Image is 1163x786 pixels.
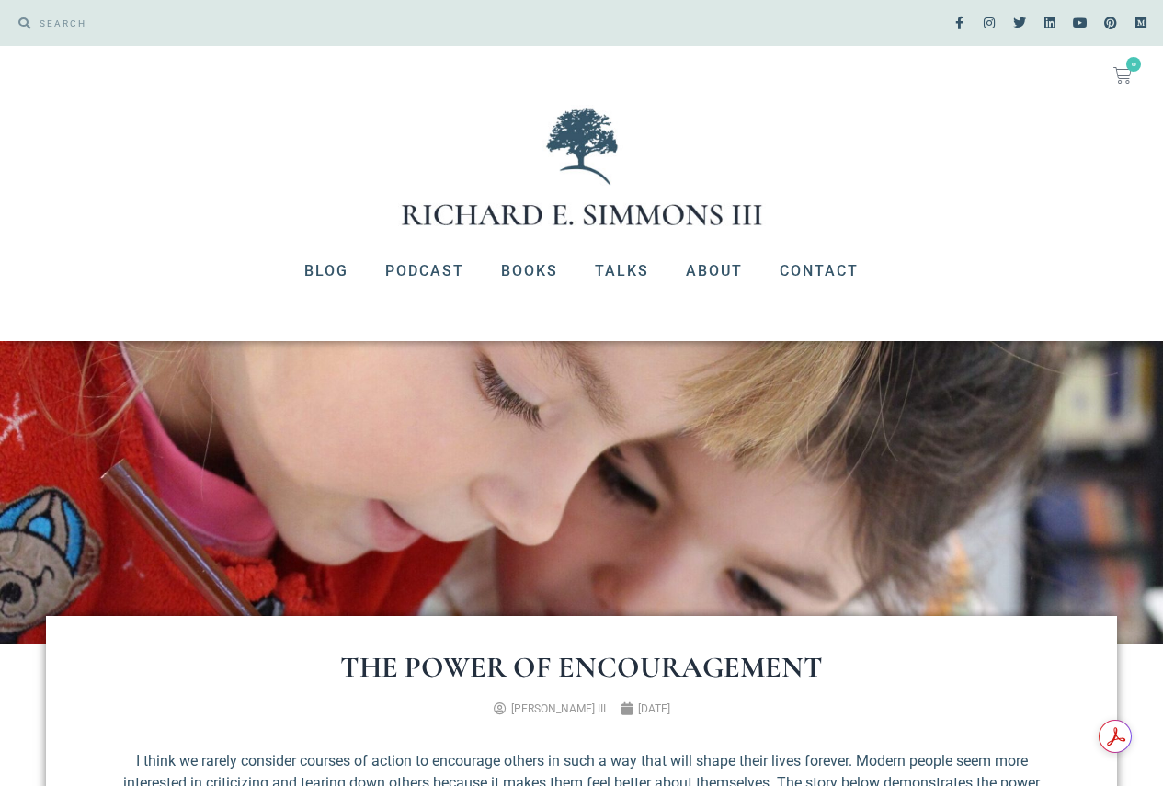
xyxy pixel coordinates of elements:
[638,702,670,715] time: [DATE]
[621,701,670,717] a: [DATE]
[286,247,367,295] a: Blog
[511,702,606,715] span: [PERSON_NAME] III
[120,653,1043,682] h1: The Power of Encouragement
[483,247,576,295] a: Books
[1126,57,1141,72] span: 0
[30,9,573,37] input: SEARCH
[761,247,877,295] a: Contact
[667,247,761,295] a: About
[576,247,667,295] a: Talks
[367,247,483,295] a: Podcast
[1091,55,1154,96] a: 0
